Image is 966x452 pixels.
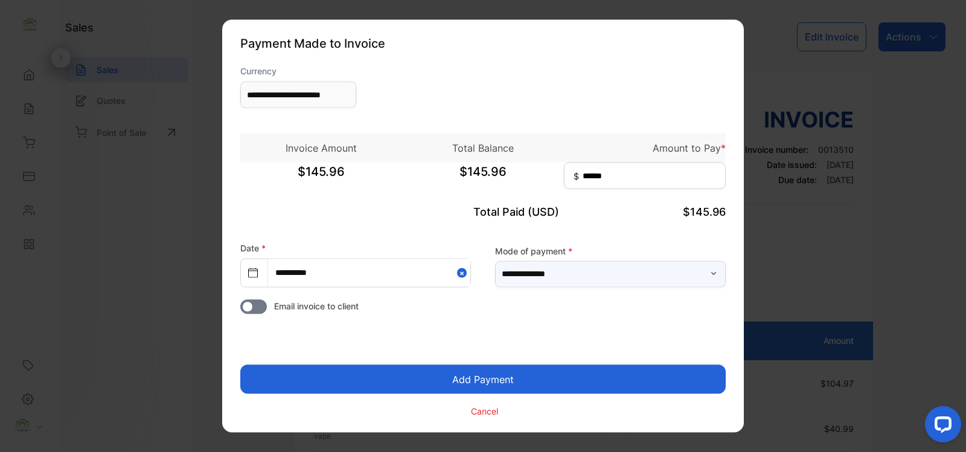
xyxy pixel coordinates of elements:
p: Payment Made to Invoice [240,34,726,53]
iframe: LiveChat chat widget [915,401,966,452]
span: Email invoice to client [274,300,359,312]
p: Amount to Pay [564,141,726,155]
span: $145.96 [402,163,564,193]
span: $145.96 [683,205,726,218]
p: Total Balance [402,141,564,155]
p: Total Paid (USD) [402,204,564,220]
button: Add Payment [240,365,726,394]
p: Cancel [471,404,498,417]
label: Date [240,243,266,253]
label: Currency [240,65,356,77]
span: $145.96 [240,163,402,193]
label: Mode of payment [495,244,726,257]
button: Close [457,259,470,286]
p: Invoice Amount [240,141,402,155]
span: $ [574,170,579,182]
